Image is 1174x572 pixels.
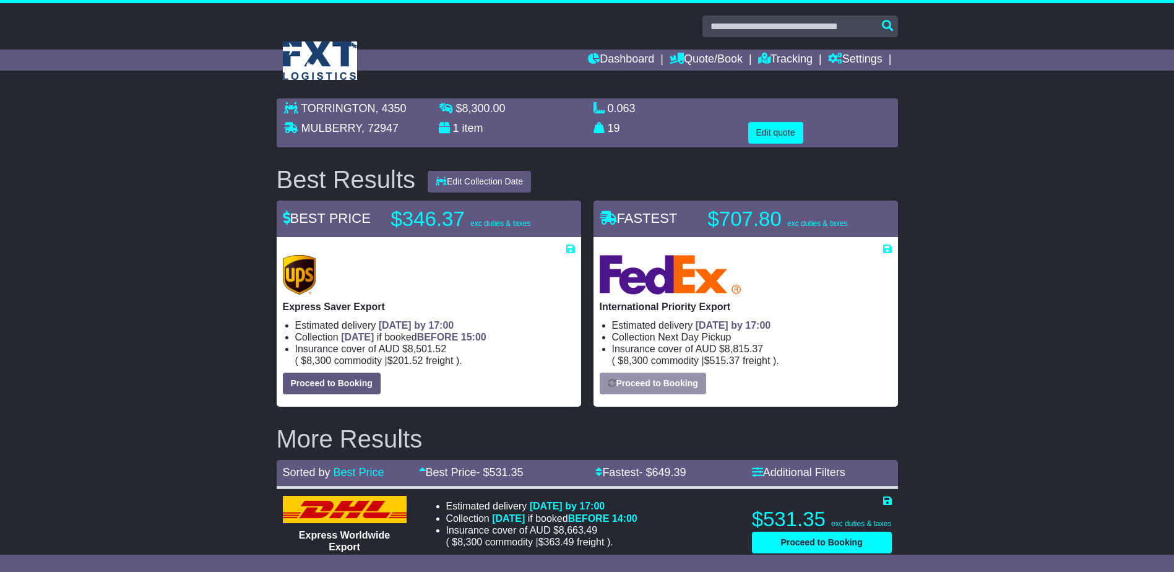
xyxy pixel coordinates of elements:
[831,519,891,528] span: exc duties & taxes
[361,122,399,134] span: , 72947
[446,500,737,512] li: Estimated delivery
[456,102,506,115] span: $
[334,355,382,366] span: Commodity
[595,466,686,479] a: Fastest- $649.39
[376,102,407,115] span: , 4350
[600,373,706,394] button: Proceed to Booking
[708,207,863,232] p: $707.80
[485,537,533,547] span: Commodity
[588,50,654,71] a: Dashboard
[612,343,764,355] span: Insurance cover of AUD $
[283,466,330,479] span: Sorted by
[283,41,357,80] img: FXT Logistics
[461,332,486,342] span: 15:00
[462,122,483,134] span: item
[393,355,423,366] span: 201.52
[600,301,892,313] p: International Priority Export
[725,344,763,354] span: 8,815.37
[301,102,375,115] span: TORRINGTON
[658,332,731,342] span: Next Day Pickup
[379,320,454,331] span: [DATE] by 17:00
[449,537,607,547] span: $ $
[615,355,773,366] span: $ $
[559,525,597,535] span: 8,663.49
[417,332,459,342] span: BEFORE
[652,466,686,479] span: 649.39
[385,355,387,366] span: |
[299,530,390,552] span: Express Worldwide Export
[696,320,771,331] span: [DATE] by 17:00
[283,496,407,523] img: DHL: Express Worldwide Export
[752,466,845,479] a: Additional Filters
[277,425,898,453] h2: More Results
[334,466,384,479] a: Best Price
[428,171,531,193] button: Edit Collection Date
[426,355,453,366] span: Freight
[283,301,575,313] p: Express Saver Export
[283,210,371,226] span: BEST PRICE
[295,355,462,366] span: ( ).
[743,355,770,366] span: Freight
[341,332,486,342] span: if booked
[298,355,456,366] span: $ $
[341,332,374,342] span: [DATE]
[470,219,530,228] span: exc duties & taxes
[283,255,316,295] img: UPS (new): Express Saver Export
[568,513,610,524] span: BEFORE
[477,466,524,479] span: - $
[270,166,422,193] div: Best Results
[828,50,883,71] a: Settings
[612,331,892,343] li: Collection
[623,355,648,366] span: 8,300
[536,537,538,547] span: |
[752,532,892,553] button: Proceed to Booking
[453,122,459,134] span: 1
[612,319,892,331] li: Estimated delivery
[446,536,613,548] span: ( ).
[600,210,678,226] span: FASTEST
[408,344,446,354] span: 8,501.52
[391,207,546,232] p: $346.37
[446,513,737,524] li: Collection
[787,219,847,228] span: exc duties & taxes
[492,513,525,524] span: [DATE]
[295,331,575,343] li: Collection
[608,122,620,134] span: 19
[748,122,803,144] button: Edit quote
[639,466,686,479] span: - $
[577,537,604,547] span: Freight
[608,102,636,115] span: 0.063
[492,513,637,524] span: if booked
[651,355,699,366] span: Commodity
[306,355,331,366] span: 8,300
[490,466,524,479] span: 531.35
[752,507,892,532] p: $531.35
[612,513,637,524] span: 14:00
[301,122,361,134] span: MULBERRY
[457,537,482,547] span: 8,300
[612,355,779,366] span: ( ).
[702,355,704,366] span: |
[295,319,575,331] li: Estimated delivery
[283,373,381,394] button: Proceed to Booking
[544,537,574,547] span: 363.49
[600,255,741,295] img: FedEx Express: International Priority Export
[295,343,447,355] span: Insurance cover of AUD $
[758,50,813,71] a: Tracking
[530,501,605,511] span: [DATE] by 17:00
[462,102,506,115] span: 8,300.00
[670,50,743,71] a: Quote/Book
[710,355,740,366] span: 515.37
[419,466,524,479] a: Best Price- $531.35
[446,524,598,536] span: Insurance cover of AUD $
